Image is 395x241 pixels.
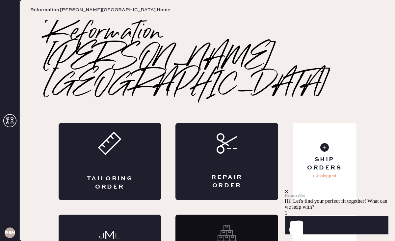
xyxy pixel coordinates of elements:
iframe: Front Chat [285,149,393,240]
h3: RBHA [5,230,15,235]
div: Tailoring Order [85,175,135,191]
h2: Reformation [PERSON_NAME][GEOGRAPHIC_DATA] [46,20,369,99]
span: Reformation [PERSON_NAME][GEOGRAPHIC_DATA] Home [30,7,170,13]
div: Repair Order [202,173,252,190]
